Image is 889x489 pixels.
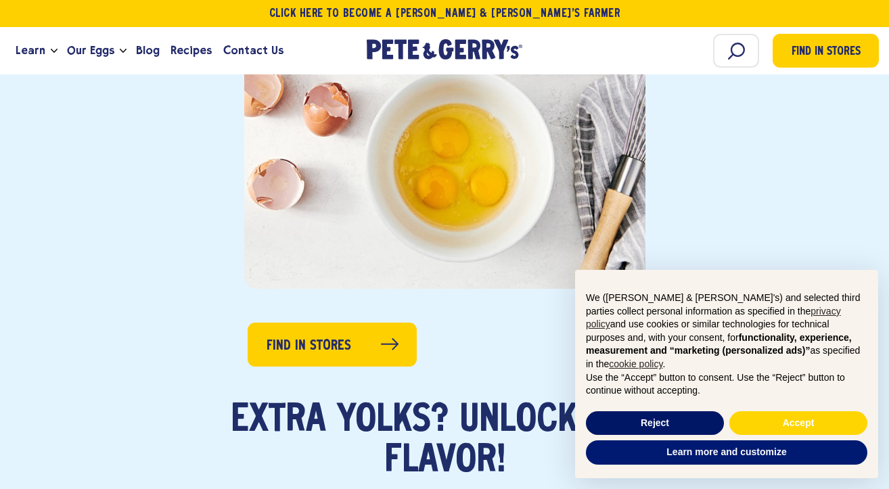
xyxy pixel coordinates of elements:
[223,42,283,59] span: Contact Us
[227,400,662,482] h2: Extra Yolks? Unlock Rich Flavor!
[609,358,662,369] a: cookie policy
[16,42,45,59] span: Learn
[248,323,417,367] a: Find in Stores
[586,440,867,465] button: Learn more and customize
[51,49,58,53] button: Open the dropdown menu for Learn
[120,49,127,53] button: Open the dropdown menu for Our Eggs
[729,411,867,436] button: Accept
[10,32,51,69] a: Learn
[165,32,217,69] a: Recipes
[62,32,120,69] a: Our Eggs
[773,34,879,68] a: Find in Stores
[586,411,724,436] button: Reject
[564,259,889,489] div: Notice
[170,42,212,59] span: Recipes
[267,335,351,356] span: Find in Stores
[136,42,160,59] span: Blog
[67,42,114,59] span: Our Eggs
[586,292,867,371] p: We ([PERSON_NAME] & [PERSON_NAME]'s) and selected third parties collect personal information as s...
[218,32,289,69] a: Contact Us
[586,371,867,398] p: Use the “Accept” button to consent. Use the “Reject” button to continue without accepting.
[792,43,861,62] span: Find in Stores
[131,32,165,69] a: Blog
[713,34,759,68] input: Search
